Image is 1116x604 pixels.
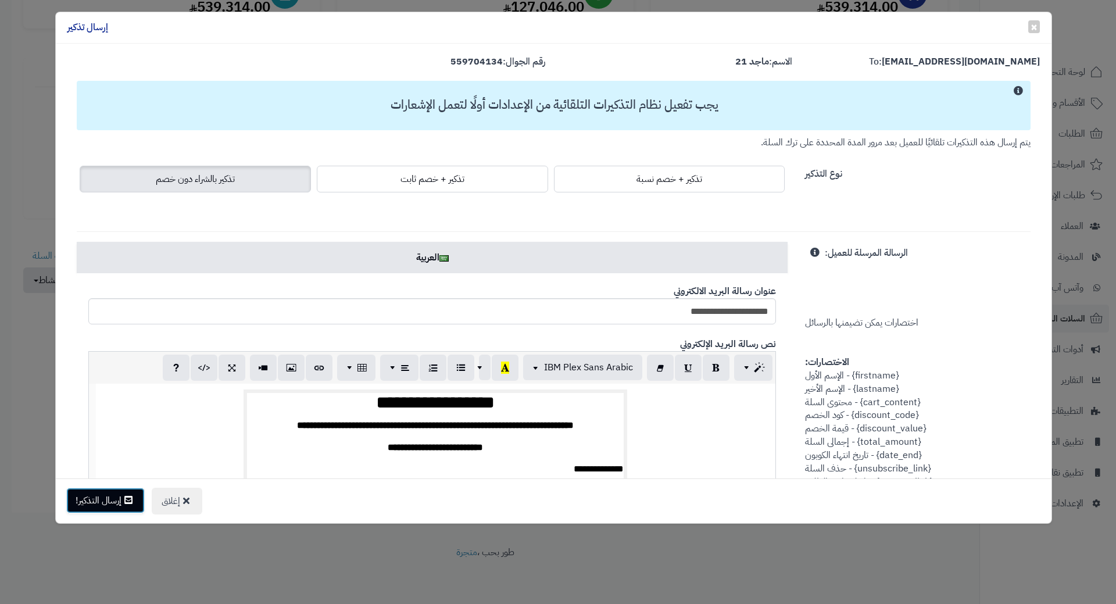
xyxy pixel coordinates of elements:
[674,284,776,298] b: عنوان رسالة البريد الالكتروني
[83,98,1026,112] h3: يجب تفعيل نظام التذكيرات التلقائية من الإعدادات أولًا لتعمل الإشعارات
[66,488,145,513] button: إرسال التذكير!
[450,55,545,69] label: رقم الجوال:
[869,55,1040,69] label: To:
[735,55,769,69] strong: ماجد 21
[680,337,776,351] b: نص رسالة البريد الإلكتروني
[805,246,932,488] span: اختصارات يمكن تضيمنها بالرسائل {firstname} - الإسم الأول {lastname} - الإسم الأخير {cart_content}...
[450,55,503,69] strong: 559704134
[805,355,849,369] strong: الاختصارات:
[439,255,449,262] img: ar.png
[152,488,202,514] button: إغلاق
[761,135,1031,149] small: يتم إرسال هذه التذكيرات تلقائيًا للعميل بعد مرور المدة المحددة على ترك السلة.
[67,21,108,34] h4: إرسال تذكير
[735,55,792,69] label: الاسم:
[156,172,235,186] span: تذكير بالشراء دون خصم
[1031,18,1038,35] span: ×
[882,55,1040,69] strong: [EMAIL_ADDRESS][DOMAIN_NAME]
[636,172,702,186] span: تذكير + خصم نسبة
[825,242,908,260] label: الرسالة المرسلة للعميل:
[805,163,842,181] label: نوع التذكير
[544,360,633,374] span: IBM Plex Sans Arabic
[400,172,464,186] span: تذكير + خصم ثابت
[77,242,788,273] a: العربية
